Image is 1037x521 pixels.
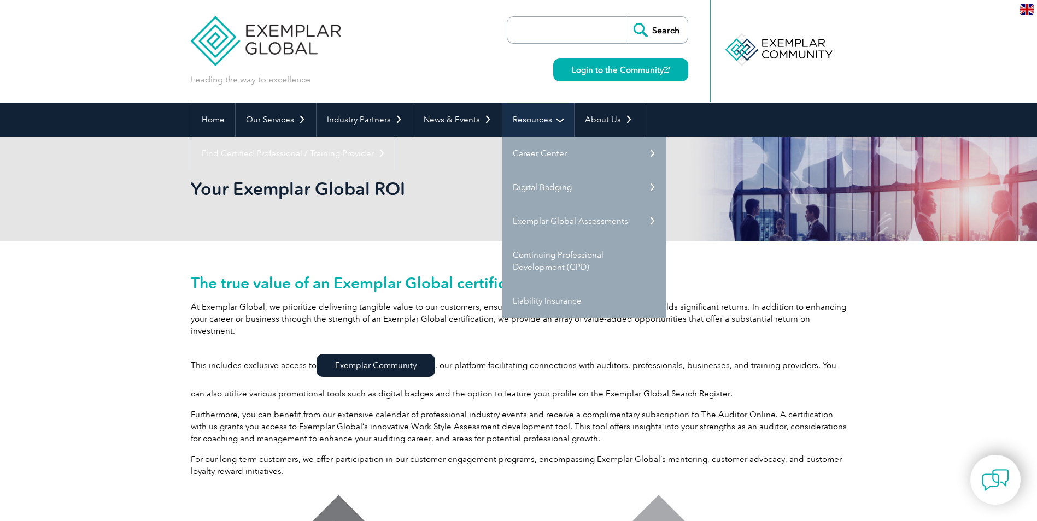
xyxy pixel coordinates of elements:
[191,103,235,137] a: Home
[1020,4,1034,15] img: en
[502,204,666,238] a: Exemplar Global Assessments
[413,103,502,137] a: News & Events
[191,137,396,170] a: Find Certified Professional / Training Provider
[502,170,666,204] a: Digital Badging
[502,103,574,137] a: Resources
[191,408,847,445] p: Furthermore, you can benefit from our extensive calendar of professional industry events and rece...
[191,274,847,292] h2: The true value of an Exemplar Global certification
[575,103,643,137] a: About Us
[553,58,688,81] a: Login to the Community
[317,354,435,377] a: Exemplar Community
[191,301,847,337] p: At Exemplar Global, we prioritize delivering tangible value to our customers, ensuring that your ...
[628,17,688,43] input: Search
[982,466,1009,494] img: contact-chat.png
[191,180,650,198] h2: Your Exemplar Global ROI
[236,103,316,137] a: Our Services
[317,103,413,137] a: Industry Partners
[502,284,666,318] a: Liability Insurance
[502,238,666,284] a: Continuing Professional Development (CPD)
[664,67,670,73] img: open_square.png
[191,453,847,477] p: For our long-term customers, we offer participation in our customer engagement programs, encompas...
[191,346,847,400] p: This includes exclusive access to , our platform facilitating connections with auditors, professi...
[191,74,310,86] p: Leading the way to excellence
[502,137,666,170] a: Career Center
